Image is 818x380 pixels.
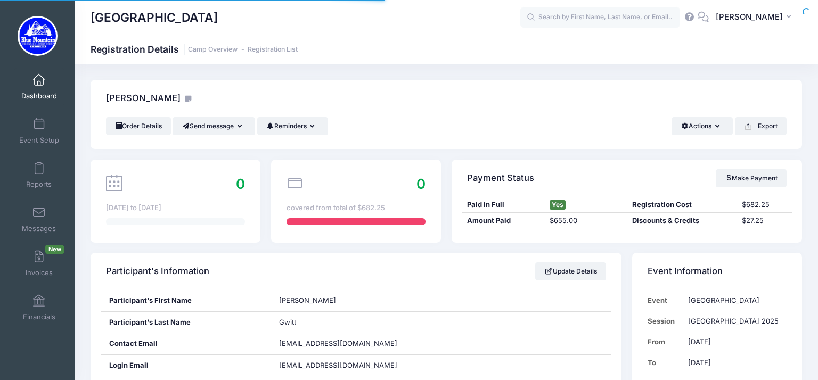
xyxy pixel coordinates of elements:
td: Session [648,311,683,332]
input: Search by First Name, Last Name, or Email... [520,7,680,28]
button: Reminders [257,117,328,135]
span: Event Setup [19,136,59,145]
div: $655.00 [544,216,627,226]
div: Participant's First Name [101,290,271,311]
td: To [648,352,683,373]
div: Registration Cost [627,200,737,210]
td: [DATE] [683,352,787,373]
button: Export [735,117,787,135]
div: Contact Email [101,333,271,354]
div: Paid in Full [462,200,544,210]
span: Gwitt [279,318,296,326]
span: Reports [26,180,52,189]
a: InvoicesNew [14,245,64,282]
img: Blue Mountain Cross Country Camp [18,16,58,56]
a: Order Details [106,117,171,135]
div: Participant's Last Name [101,312,271,333]
h4: Participant's Information [106,257,209,287]
span: 0 [416,176,426,192]
h1: [GEOGRAPHIC_DATA] [91,5,218,30]
button: Send message [173,117,255,135]
a: Update Details [535,262,606,280]
a: Reports [14,156,64,194]
td: [GEOGRAPHIC_DATA] 2025 [683,311,787,332]
span: Invoices [26,268,53,277]
a: Financials [14,289,64,326]
a: Dashboard [14,68,64,105]
div: Discounts & Credits [627,216,737,226]
h4: Payment Status [467,163,534,193]
span: [PERSON_NAME] [279,296,336,304]
a: Messages [14,201,64,238]
button: Actions [672,117,733,135]
div: [DATE] to [DATE] [106,203,245,213]
div: Amount Paid [462,216,544,226]
span: 0 [236,176,245,192]
div: $27.25 [737,216,791,226]
h4: [PERSON_NAME] [106,84,193,114]
h1: Registration Details [91,44,298,55]
a: Registration List [248,46,298,54]
span: New [45,245,64,254]
span: [EMAIL_ADDRESS][DOMAIN_NAME] [279,339,397,348]
a: Camp Overview [188,46,238,54]
h4: Event Information [648,257,723,287]
td: Event [648,290,683,311]
a: Make Payment [716,169,787,187]
a: Event Setup [14,112,64,150]
span: Dashboard [21,92,57,101]
td: From [648,332,683,352]
div: Login Email [101,355,271,376]
button: [PERSON_NAME] [709,5,802,30]
span: Yes [550,200,566,210]
span: Financials [23,312,55,321]
td: [DATE] [683,332,787,352]
div: $682.25 [737,200,791,210]
span: [EMAIL_ADDRESS][DOMAIN_NAME] [279,360,412,371]
td: [GEOGRAPHIC_DATA] [683,290,787,311]
span: Messages [22,224,56,233]
span: [PERSON_NAME] [716,11,783,23]
div: covered from total of $682.25 [287,203,426,213]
